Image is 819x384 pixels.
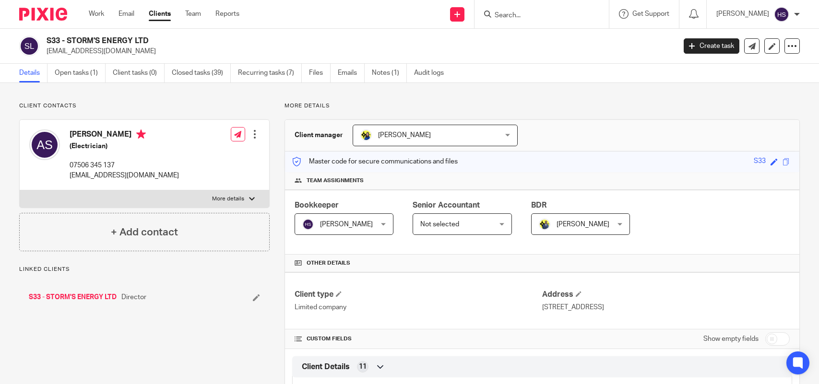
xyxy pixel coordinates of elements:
img: Dennis-Starbridge.jpg [539,219,550,230]
span: [PERSON_NAME] [557,221,609,228]
span: Senior Accountant [413,201,480,209]
h5: (Electrician) [70,141,179,151]
h2: S33 - STORM'S ENERGY LTD [47,36,545,46]
i: Primary [136,129,146,139]
div: S33 [754,156,766,167]
a: S33 - STORM'S ENERGY LTD [29,292,117,302]
p: [EMAIL_ADDRESS][DOMAIN_NAME] [70,171,179,180]
span: Get Support [632,11,669,17]
span: Client Details [302,362,350,372]
h3: Client manager [295,130,343,140]
a: Clients [149,9,171,19]
p: [PERSON_NAME] [716,9,769,19]
h4: Address [542,290,790,300]
a: Open tasks (1) [55,64,106,82]
span: Director [121,292,146,302]
h4: CUSTOM FIELDS [295,335,542,343]
a: Client tasks (0) [113,64,165,82]
img: svg%3E [774,7,789,22]
a: Details [19,64,47,82]
p: Master code for secure communications and files [292,157,458,166]
p: 07506 345 137 [70,161,179,170]
span: Not selected [420,221,459,228]
img: svg%3E [302,219,314,230]
p: More details [285,102,800,110]
span: 11 [359,362,367,372]
a: Recurring tasks (7) [238,64,302,82]
p: [STREET_ADDRESS] [542,303,790,312]
a: Create task [684,38,739,54]
h4: Client type [295,290,542,300]
a: Notes (1) [372,64,407,82]
a: Reports [215,9,239,19]
a: Audit logs [414,64,451,82]
p: Linked clients [19,266,270,273]
img: Pixie [19,8,67,21]
a: Closed tasks (39) [172,64,231,82]
p: Limited company [295,303,542,312]
span: Bookkeeper [295,201,339,209]
input: Search [494,12,580,20]
img: svg%3E [29,129,60,160]
img: svg%3E [19,36,39,56]
a: Files [309,64,331,82]
label: Show empty fields [703,334,759,344]
a: Email [119,9,134,19]
span: Other details [307,259,350,267]
a: Team [185,9,201,19]
img: Bobo-Starbridge%201.jpg [360,129,372,141]
h4: [PERSON_NAME] [70,129,179,141]
span: BDR [531,201,546,209]
a: Work [89,9,104,19]
span: [PERSON_NAME] [320,221,373,228]
h4: + Add contact [111,225,178,240]
a: Emails [338,64,365,82]
p: Client contacts [19,102,270,110]
span: Team assignments [307,177,364,185]
span: [PERSON_NAME] [378,132,431,139]
p: [EMAIL_ADDRESS][DOMAIN_NAME] [47,47,669,56]
p: More details [212,195,244,203]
